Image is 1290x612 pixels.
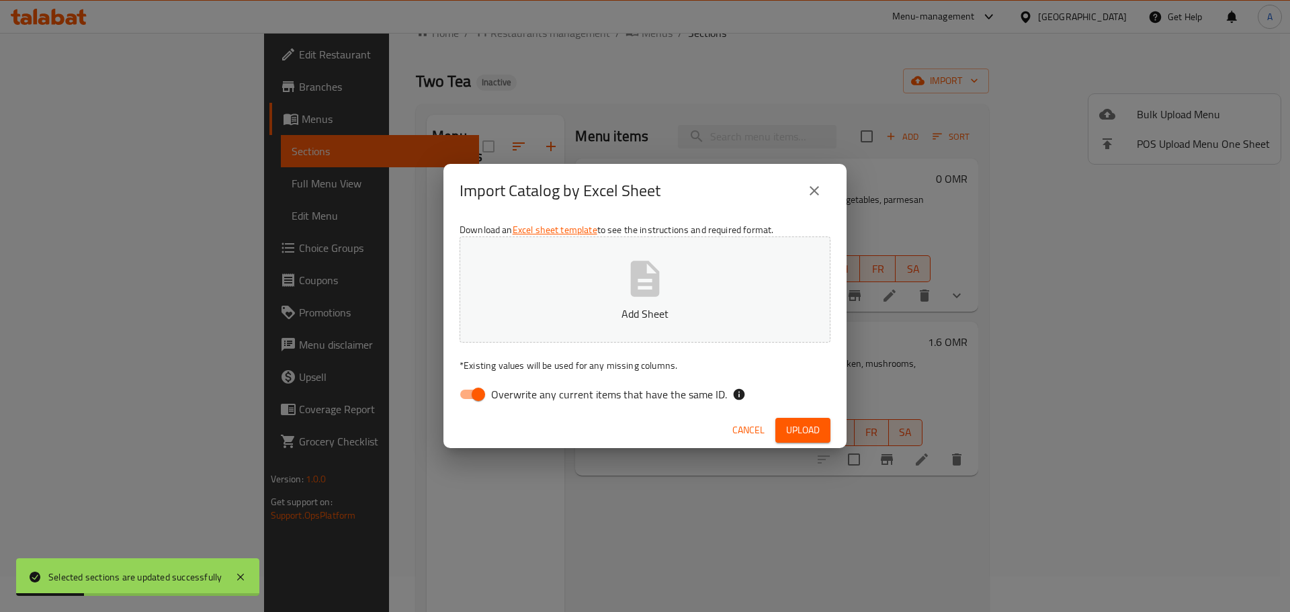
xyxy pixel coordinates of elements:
[480,306,810,322] p: Add Sheet
[48,570,222,584] div: Selected sections are updated successfully
[460,359,830,372] p: Existing values will be used for any missing columns.
[732,422,765,439] span: Cancel
[798,175,830,207] button: close
[443,218,847,412] div: Download an to see the instructions and required format.
[727,418,770,443] button: Cancel
[513,221,597,238] a: Excel sheet template
[460,180,660,202] h2: Import Catalog by Excel Sheet
[775,418,830,443] button: Upload
[491,386,727,402] span: Overwrite any current items that have the same ID.
[460,236,830,343] button: Add Sheet
[786,422,820,439] span: Upload
[732,388,746,401] svg: If the overwrite option isn't selected, then the items that match an existing ID will be ignored ...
